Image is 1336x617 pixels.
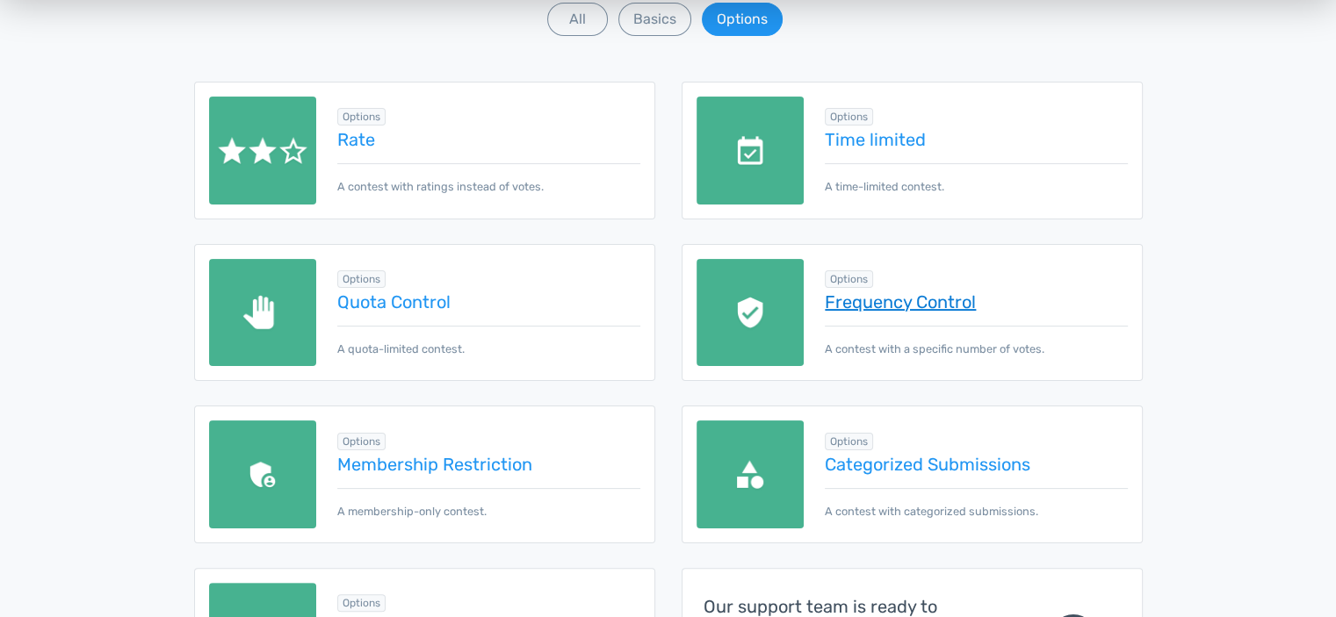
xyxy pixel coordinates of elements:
[337,163,639,195] p: A contest with ratings instead of votes.
[337,130,639,149] a: Rate
[807,152,1058,245] a: [GEOGRAPHIC_DATA] 1 Vote | 1 View
[279,152,530,245] a: [GEOGRAPHIC_DATA] 0 Votes | 0 Views
[825,163,1127,195] p: A time-limited contest.
[337,326,639,357] p: A quota-limited contest.
[337,108,386,126] span: Browse all in Options
[337,433,386,450] span: Browse all in Options
[825,433,873,450] span: Browse all in Options
[209,97,317,204] img: rate.png.webp
[702,3,783,36] button: Options
[337,270,386,288] span: Browse all in Options
[543,152,793,245] a: [GEOGRAPHIC_DATA] 0 Votes | 0 Views
[292,111,338,127] span: Sort by
[697,97,805,204] img: date-limited.png.webp
[294,218,515,230] p: 0 Votes | 0 Views
[337,594,386,612] span: Browse all in Options
[825,326,1127,357] p: A contest with a specific number of votes.
[265,36,668,87] a: Participate
[209,420,317,528] img: members-only.png.webp
[337,292,639,312] a: Quota Control
[697,259,805,367] img: recaptcha.png.webp
[558,218,778,230] p: 0 Votes | 0 Views
[558,195,778,218] h3: [GEOGRAPHIC_DATA]
[209,259,317,367] img: quota-limited.png.webp
[618,3,691,36] button: Basics
[825,455,1127,474] a: Categorized Submissions
[547,3,608,36] button: All
[825,488,1127,520] p: A contest with categorized submissions.
[337,488,639,520] p: A membership-only contest.
[337,455,639,474] a: Membership Restriction
[825,130,1127,149] a: Time limited
[825,270,873,288] span: Browse all in Options
[825,292,1127,312] a: Frequency Control
[825,108,873,126] span: Browse all in Options
[697,420,805,528] img: categories.png.webp
[294,195,515,218] h3: [GEOGRAPHIC_DATA]
[822,195,1043,218] h3: [GEOGRAPHIC_DATA]
[668,35,1072,87] a: Submissions
[822,218,1043,230] p: 1 Vote | 1 View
